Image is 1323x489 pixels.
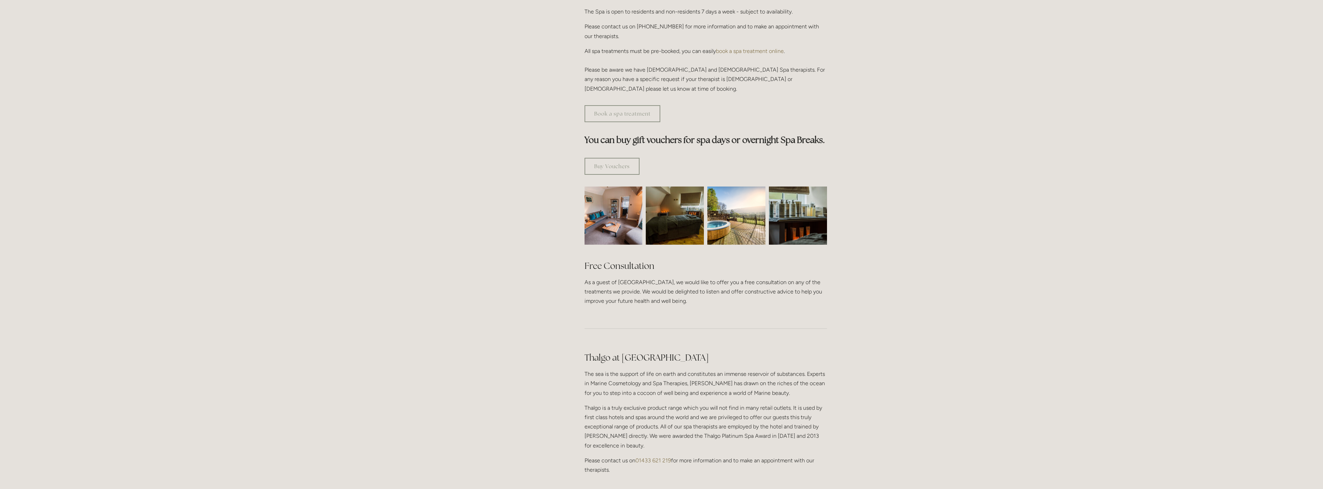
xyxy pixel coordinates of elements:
[754,187,842,245] img: Body creams in the spa room, Losehill House Hotel and Spa
[585,369,827,398] p: The sea is the support of life on earth and constitutes an immense reservoir of substances. Exper...
[585,158,640,175] a: Buy Vouchers
[707,187,765,245] img: Outdoor jacuzzi with a view of the Peak District, Losehill House Hotel and Spa
[570,187,657,245] img: Waiting room, spa room, Losehill House Hotel and Spa
[585,278,827,306] p: As a guest of [GEOGRAPHIC_DATA], we would like to offer you a free consultation on any of the tre...
[585,134,825,145] strong: You can buy gift vouchers for spa days or overnight Spa Breaks.
[585,403,827,450] p: Thalgo is a truly exclusive product range which you will not find in many retail outlets. It is u...
[635,457,671,464] a: 01433 621 219
[585,7,827,16] p: The Spa is open to residents and non-residents 7 days a week - subject to availability.
[585,105,660,122] a: Book a spa treatment
[585,46,827,93] p: All spa treatments must be pre-booked, you can easily . Please be aware we have [DEMOGRAPHIC_DATA...
[585,260,827,272] h2: Free Consultation
[585,22,827,40] p: Please contact us on [PHONE_NUMBER] for more information and to make an appointment with our ther...
[585,456,827,474] p: Please contact us on for more information and to make an appointment with our therapists.
[631,187,718,245] img: Spa room, Losehill House Hotel and Spa
[585,352,827,364] h2: Thalgo at [GEOGRAPHIC_DATA]
[716,48,784,54] a: book a spa treatment online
